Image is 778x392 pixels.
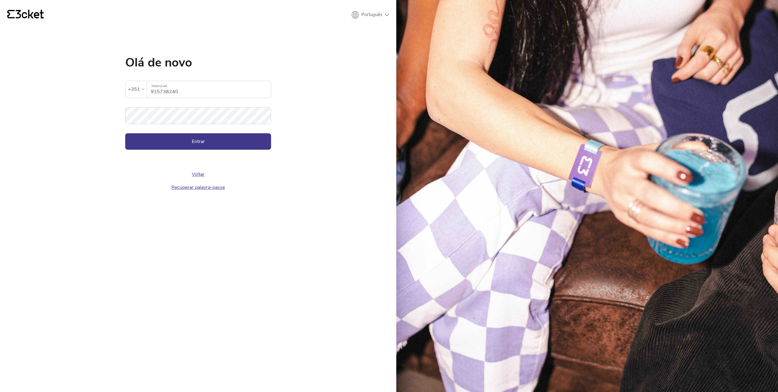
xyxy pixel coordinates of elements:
[7,10,44,20] a: {' '}
[125,107,271,117] label: Palavra-passe
[171,184,225,191] a: Recuperar palavra-passe
[192,171,205,178] a: Voltar
[125,56,271,69] h1: Olá de novo
[147,81,271,91] label: Telemóvel
[128,85,140,94] div: +351
[125,133,271,150] button: Entrar
[7,10,15,19] g: {' '}
[151,81,271,98] input: Telemóvel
